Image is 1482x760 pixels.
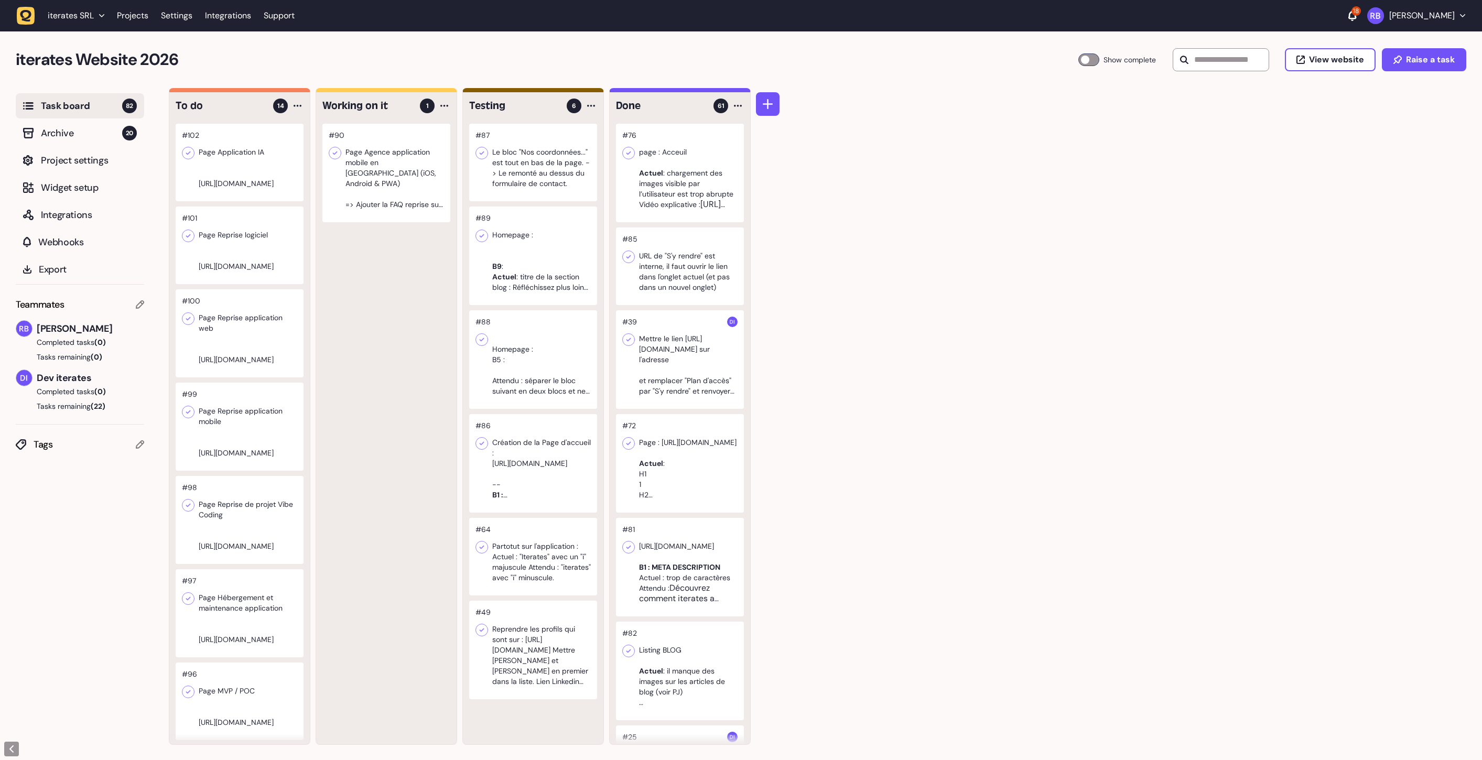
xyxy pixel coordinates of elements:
p: [PERSON_NAME] [1389,10,1455,21]
div: 18 [1351,6,1361,16]
span: Integrations [41,208,137,222]
span: 6 [572,101,576,111]
button: Webhooks [16,230,144,255]
span: (0) [94,387,106,396]
span: 1 [426,101,429,111]
button: Completed tasks(0) [16,386,136,397]
span: 61 [718,101,724,111]
span: Teammates [16,297,64,312]
img: Rodolphe Balay [1367,7,1384,24]
img: Dev iterates [16,370,32,386]
a: Integrations [205,6,251,25]
button: [PERSON_NAME] [1367,7,1465,24]
span: Widget setup [41,180,137,195]
span: [PERSON_NAME] [37,321,144,336]
h4: To do [176,99,266,113]
span: View website [1309,56,1364,64]
span: Archive [41,126,122,140]
button: Export [16,257,144,282]
span: 82 [122,99,137,113]
span: (22) [91,401,105,411]
span: Task board [41,99,122,113]
h2: iterates Website 2026 [16,47,1078,72]
button: Raise a task [1382,48,1466,71]
button: Tasks remaining(22) [16,401,144,411]
span: Webhooks [38,235,137,249]
h4: Testing [469,99,559,113]
a: Support [264,10,295,21]
a: Projects [117,6,148,25]
span: Raise a task [1406,56,1455,64]
h4: Done [616,99,706,113]
button: Project settings [16,148,144,173]
button: Task board82 [16,93,144,118]
button: Tasks remaining(0) [16,352,144,362]
span: Dev iterates [37,371,144,385]
span: (0) [94,338,106,347]
button: Widget setup [16,175,144,200]
span: Project settings [41,153,137,168]
h4: Working on it [322,99,413,113]
button: View website [1285,48,1376,71]
span: Export [39,262,137,277]
img: Dev iterates [727,732,738,742]
img: Dev iterates [727,317,738,327]
button: Integrations [16,202,144,227]
button: Completed tasks(0) [16,337,136,348]
button: iterates SRL [17,6,111,25]
span: iterates SRL [48,10,94,21]
button: Archive20 [16,121,144,146]
span: 14 [277,101,284,111]
span: Tags [34,437,136,452]
a: Settings [161,6,192,25]
span: Show complete [1104,53,1156,66]
img: Rodolphe Balay [16,321,32,336]
span: (0) [91,352,102,362]
span: 20 [122,126,137,140]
